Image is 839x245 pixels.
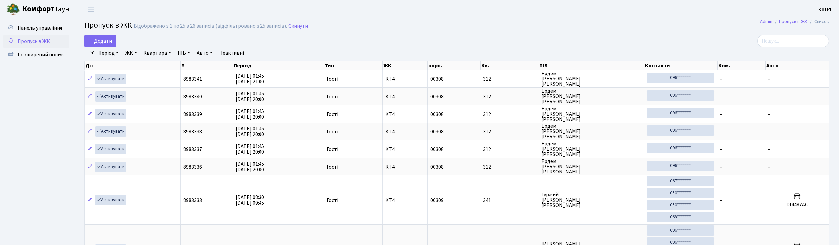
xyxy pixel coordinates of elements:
[766,61,829,70] th: Авто
[539,61,644,70] th: ПІБ
[818,6,831,13] b: КПП4
[83,4,99,15] button: Переключити навігацію
[385,147,425,152] span: КТ4
[22,4,54,14] b: Комфорт
[327,112,338,117] span: Гості
[720,197,722,204] span: -
[183,197,202,204] span: 8983333
[327,76,338,82] span: Гості
[483,147,536,152] span: 312
[541,88,641,104] span: Ердем [PERSON_NAME] [PERSON_NAME]
[385,129,425,134] span: КТ4
[541,71,641,87] span: Ердем [PERSON_NAME] [PERSON_NAME]
[134,23,287,29] div: Відображено з 1 по 25 з 26 записів (відфільтровано з 25 записів).
[3,35,69,48] a: Пропуск в ЖК
[181,61,233,70] th: #
[194,47,215,59] a: Авто
[236,108,264,121] span: [DATE] 01:45 [DATE] 20:00
[385,112,425,117] span: КТ4
[760,18,772,25] a: Admin
[720,111,722,118] span: -
[541,159,641,174] span: Ердем [PERSON_NAME] [PERSON_NAME]
[95,162,126,172] a: Активувати
[95,91,126,102] a: Активувати
[236,143,264,156] span: [DATE] 01:45 [DATE] 20:00
[818,5,831,13] a: КПП4
[383,61,428,70] th: ЖК
[85,61,181,70] th: Дії
[385,164,425,170] span: КТ4
[183,75,202,83] span: 8983341
[18,24,62,32] span: Панель управління
[720,146,722,153] span: -
[84,35,116,47] a: Додати
[236,125,264,138] span: [DATE] 01:45 [DATE] 20:00
[807,18,829,25] li: Список
[430,197,444,204] span: 00309
[541,141,641,157] span: Ердем [PERSON_NAME] [PERSON_NAME]
[327,164,338,170] span: Гості
[430,111,444,118] span: 00308
[18,51,64,58] span: Розширений пошук
[768,93,770,100] span: -
[541,123,641,139] span: Ердем [PERSON_NAME] [PERSON_NAME]
[89,37,112,45] span: Додати
[541,192,641,208] span: Гуржий [PERSON_NAME] [PERSON_NAME]
[483,76,536,82] span: 312
[7,3,20,16] img: logo.png
[385,76,425,82] span: КТ4
[718,61,766,70] th: Ком.
[123,47,140,59] a: ЖК
[3,22,69,35] a: Панель управління
[720,163,722,171] span: -
[750,15,839,28] nav: breadcrumb
[18,38,50,45] span: Пропуск в ЖК
[95,109,126,119] a: Активувати
[3,48,69,61] a: Розширений пошук
[483,94,536,99] span: 312
[22,4,69,15] span: Таун
[327,198,338,203] span: Гості
[84,20,132,31] span: Пропуск в ЖК
[481,61,539,70] th: Кв.
[483,112,536,117] span: 312
[768,146,770,153] span: -
[430,128,444,135] span: 00308
[768,163,770,171] span: -
[483,129,536,134] span: 312
[779,18,807,25] a: Пропуск в ЖК
[327,147,338,152] span: Гості
[768,128,770,135] span: -
[183,111,202,118] span: 8983339
[236,90,264,103] span: [DATE] 01:45 [DATE] 20:00
[541,106,641,122] span: Ердем [PERSON_NAME] [PERSON_NAME]
[288,23,308,29] a: Скинути
[175,47,193,59] a: ПІБ
[430,93,444,100] span: 00308
[236,194,264,207] span: [DATE] 08:30 [DATE] 09:45
[720,93,722,100] span: -
[141,47,174,59] a: Квартира
[768,111,770,118] span: -
[768,75,770,83] span: -
[327,129,338,134] span: Гості
[385,94,425,99] span: КТ4
[236,160,264,173] span: [DATE] 01:45 [DATE] 20:00
[233,61,324,70] th: Період
[757,35,829,47] input: Пошук...
[430,75,444,83] span: 00308
[644,61,718,70] th: Контакти
[385,198,425,203] span: КТ4
[483,164,536,170] span: 312
[183,146,202,153] span: 8983337
[324,61,383,70] th: Тип
[95,74,126,84] a: Активувати
[96,47,121,59] a: Період
[720,128,722,135] span: -
[768,202,826,208] h5: DI4487AC
[183,128,202,135] span: 8983338
[236,73,264,85] span: [DATE] 01:45 [DATE] 21:00
[95,195,126,205] a: Активувати
[327,94,338,99] span: Гості
[428,61,480,70] th: корп.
